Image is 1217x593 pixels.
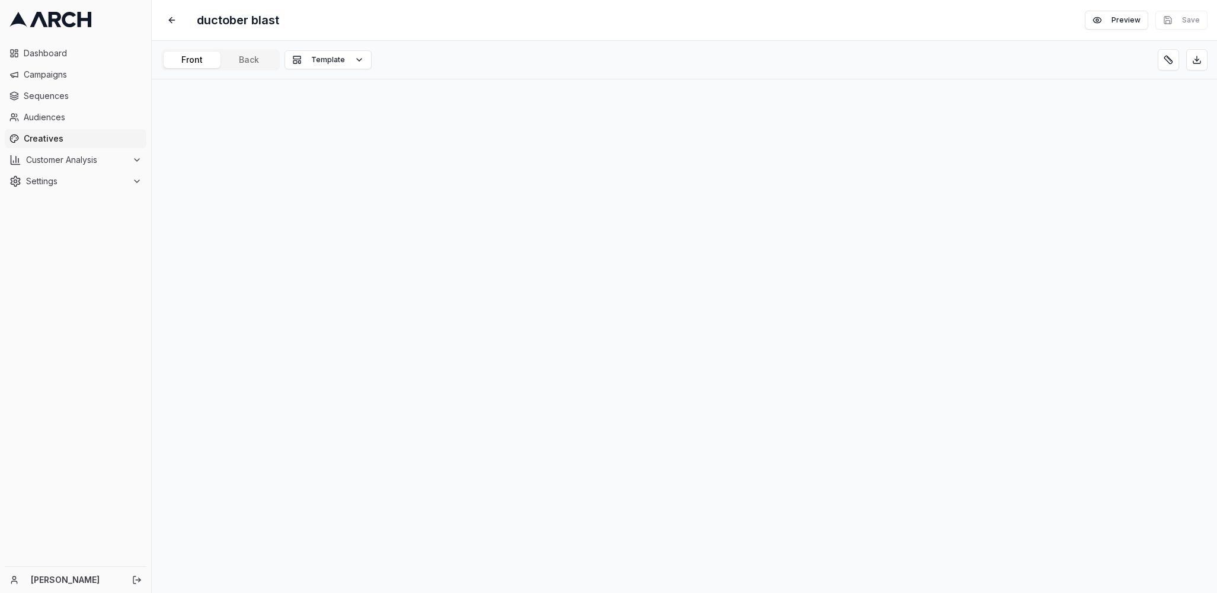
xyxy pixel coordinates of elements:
a: Audiences [5,108,146,127]
span: Audiences [24,111,142,123]
span: Sequences [24,90,142,102]
span: Creatives [24,133,142,145]
span: ductober blast [192,9,284,31]
button: Template [285,50,372,69]
button: Back [221,52,277,68]
span: Customer Analysis [26,154,127,166]
a: [PERSON_NAME] [31,574,119,586]
button: Settings [5,172,146,191]
a: Dashboard [5,44,146,63]
a: Creatives [5,129,146,148]
button: Log out [129,572,145,588]
button: Front [164,52,221,68]
a: Sequences [5,86,146,105]
span: Campaigns [24,69,142,81]
span: Dashboard [24,47,142,59]
button: Customer Analysis [5,150,146,169]
a: Campaigns [5,65,146,84]
span: Template [311,55,345,65]
button: Preview [1085,11,1148,30]
span: Settings [26,175,127,187]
